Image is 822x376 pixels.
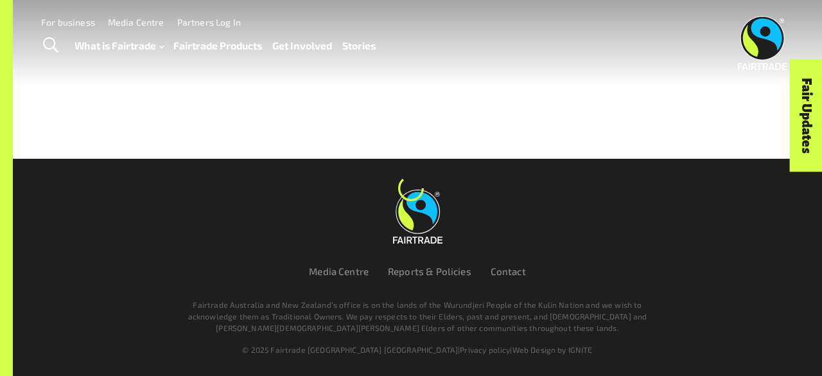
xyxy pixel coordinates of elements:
[309,265,369,277] a: Media Centre
[185,299,650,334] p: Fairtrade Australia and New Zealand’s office is on the lands of the Wurundjeri People of the Kuli...
[738,16,787,70] img: Fairtrade Australia New Zealand logo
[41,17,95,28] a: For business
[512,345,593,354] a: Web Design by IGNITE
[242,345,458,354] span: © 2025 Fairtrade [GEOGRAPHIC_DATA] [GEOGRAPHIC_DATA]
[66,344,769,355] div: | |
[272,37,332,55] a: Get Involved
[342,37,376,55] a: Stories
[173,37,262,55] a: Fairtrade Products
[74,37,164,55] a: What is Fairtrade
[108,17,164,28] a: Media Centre
[177,17,241,28] a: Partners Log In
[35,30,66,62] a: Toggle Search
[460,345,510,354] a: Privacy policy
[491,265,526,277] a: Contact
[393,190,442,244] img: Fairtrade Australia New Zealand logo
[388,265,471,277] a: Reports & Policies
